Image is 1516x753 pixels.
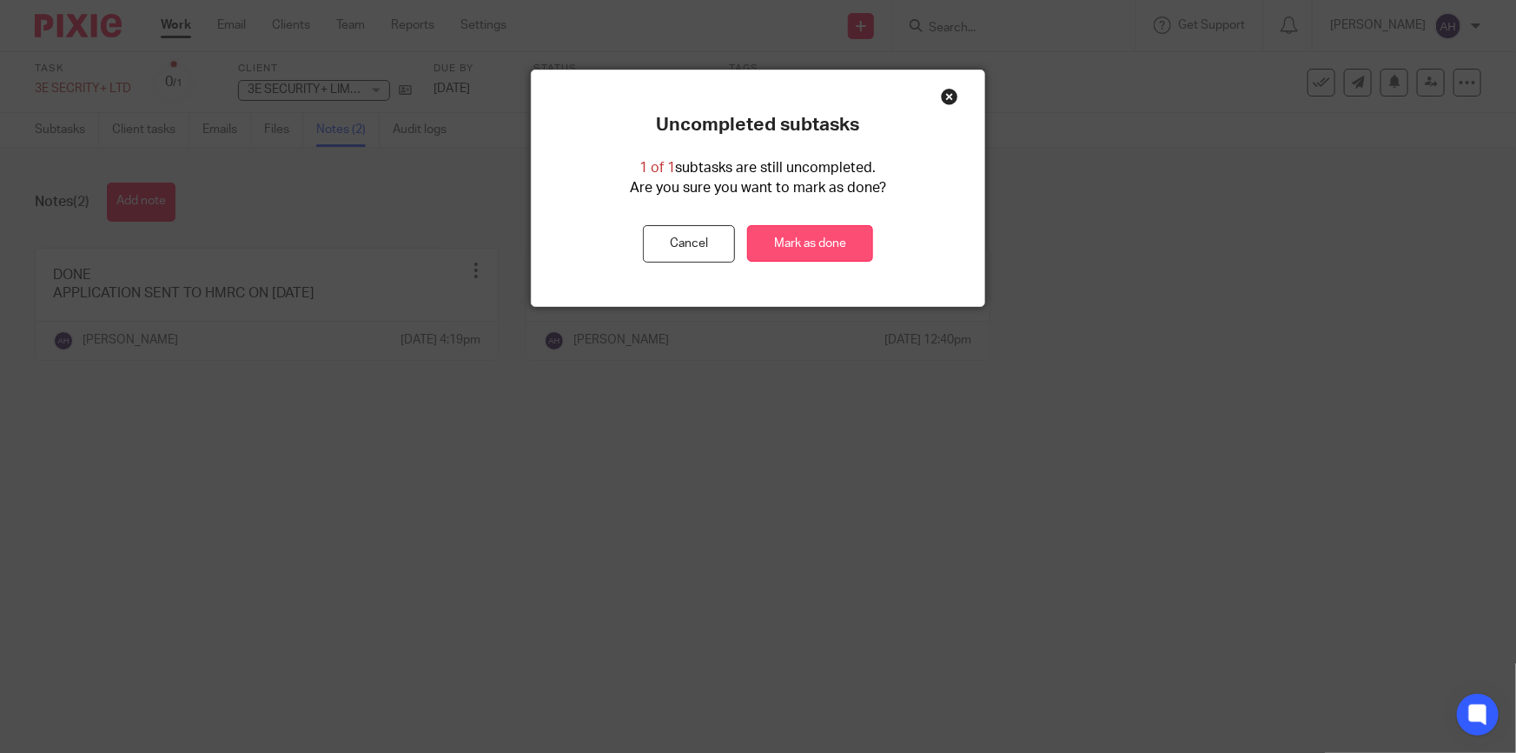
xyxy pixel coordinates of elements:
button: Cancel [643,225,735,263]
div: Close this dialog window [941,88,958,105]
p: Are you sure you want to mark as done? [630,178,886,198]
a: Mark as done [747,225,873,263]
span: 1 of 1 [640,161,676,175]
p: Uncompleted subtasks [657,114,860,137]
p: subtasks are still uncompleted. [640,158,877,178]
